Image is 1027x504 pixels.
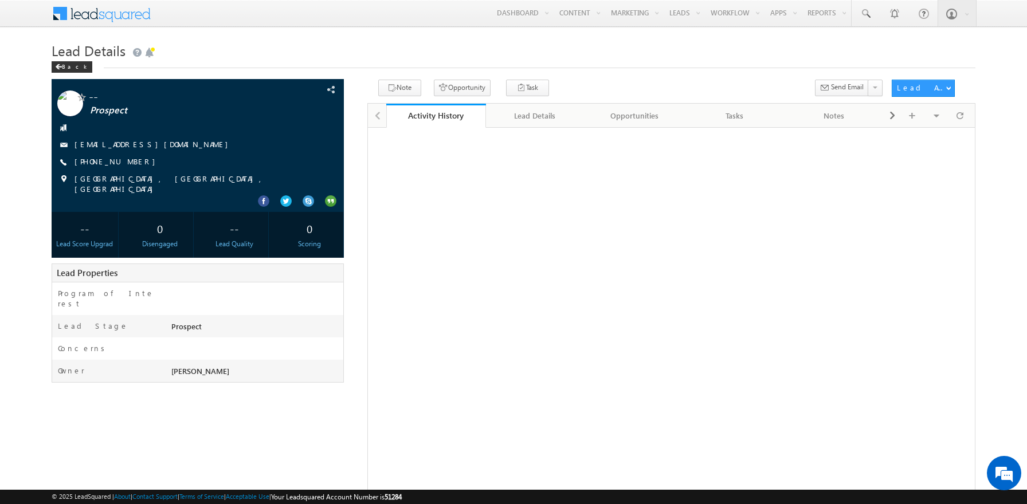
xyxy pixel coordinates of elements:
div: Back [52,61,92,73]
label: Lead Stage [58,321,128,331]
a: Acceptable Use [226,493,269,500]
span: [PERSON_NAME] [171,366,229,376]
button: Task [506,80,549,96]
div: Opportunities [594,109,675,123]
button: Lead Actions [892,80,955,97]
div: Tasks [694,109,774,123]
span: Lead Details [52,41,126,60]
span: Send Email [831,82,864,92]
span: [PHONE_NUMBER] [75,156,161,168]
a: Back [52,61,98,70]
div: Lead Quality [204,239,265,249]
div: Lead Actions [897,82,946,93]
span: 51284 [385,493,402,501]
a: Terms of Service [179,493,224,500]
a: Tasks [685,104,785,128]
span: -- [89,90,272,102]
button: Note [378,80,421,96]
div: Activity History [395,110,477,121]
a: About [114,493,131,500]
a: Opportunities [585,104,685,128]
label: Owner [58,365,85,376]
img: Profile photo [57,90,83,120]
a: Activity History [386,104,486,128]
div: Lead Details [495,109,575,123]
a: Lead Details [486,104,586,128]
div: Scoring [279,239,340,249]
div: Notes [794,109,874,123]
div: Disengaged [129,239,190,249]
div: Prospect [168,321,343,337]
div: -- [204,218,265,239]
span: [GEOGRAPHIC_DATA], [GEOGRAPHIC_DATA], [GEOGRAPHIC_DATA] [75,174,313,194]
span: Your Leadsquared Account Number is [271,493,402,501]
label: Program of Interest [58,288,158,309]
button: Send Email [815,80,869,96]
span: Lead Properties [57,267,117,278]
a: Notes [785,104,884,128]
button: Opportunity [434,80,491,96]
a: [EMAIL_ADDRESS][DOMAIN_NAME] [75,139,234,149]
div: -- [54,218,116,239]
div: Lead Score Upgrad [54,239,116,249]
span: Prospect [90,105,273,116]
a: Contact Support [132,493,178,500]
div: 0 [129,218,190,239]
label: Concerns [58,343,109,353]
div: 0 [279,218,340,239]
span: © 2025 LeadSquared | | | | | [52,491,402,502]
